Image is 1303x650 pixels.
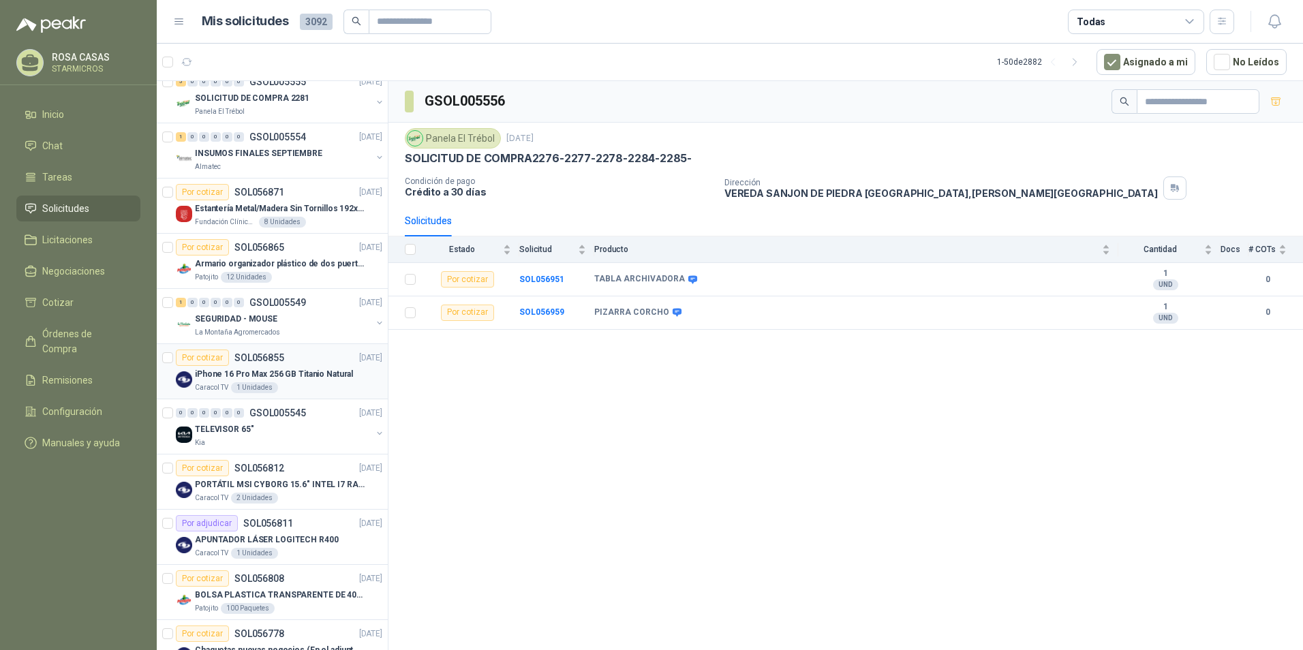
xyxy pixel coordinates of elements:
a: Por cotizarSOL056871[DATE] Company LogoEstantería Metal/Madera Sin Tornillos 192x100x50 cm 5 Nive... [157,179,388,234]
img: Company Logo [176,151,192,167]
p: SOL056871 [234,187,284,197]
p: Fundación Clínica Shaio [195,217,256,228]
a: Inicio [16,102,140,127]
th: # COTs [1248,236,1303,263]
p: [DATE] [359,628,382,640]
p: VEREDA SANJON DE PIEDRA [GEOGRAPHIC_DATA] , [PERSON_NAME][GEOGRAPHIC_DATA] [724,187,1158,199]
span: Remisiones [42,373,93,388]
div: 0 [199,77,209,87]
th: Estado [424,236,519,263]
p: SOL056812 [234,463,284,473]
div: 0 [199,298,209,307]
a: Cotizar [16,290,140,315]
b: 1 [1118,302,1212,313]
div: UND [1153,313,1178,324]
p: Armario organizador plástico de dos puertas de acuerdo a la imagen adjunta [195,258,365,270]
div: 1 Unidades [231,548,278,559]
p: [DATE] [359,462,382,475]
a: Solicitudes [16,196,140,221]
div: 5 [176,77,186,87]
p: Dirección [724,178,1158,187]
p: SOL056778 [234,629,284,638]
span: Cantidad [1118,245,1201,254]
div: Solicitudes [405,213,452,228]
div: 0 [211,132,221,142]
span: 3092 [300,14,333,30]
img: Company Logo [176,95,192,112]
p: SOL056811 [243,519,293,528]
img: Company Logo [176,316,192,332]
div: Por cotizar [176,625,229,642]
span: Cotizar [42,295,74,310]
p: GSOL005545 [249,408,306,418]
a: SOL056959 [519,307,564,317]
div: 0 [199,408,209,418]
p: iPhone 16 Pro Max 256 GB Titanio Natural [195,368,353,381]
p: Almatec [195,161,221,172]
span: search [352,16,361,26]
p: Patojito [195,272,218,283]
span: Negociaciones [42,264,105,279]
img: Company Logo [176,592,192,608]
p: La Montaña Agromercados [195,327,280,338]
div: Por cotizar [176,184,229,200]
div: 1 Unidades [231,382,278,393]
b: 0 [1248,273,1287,286]
a: Por cotizarSOL056808[DATE] Company LogoBOLSA PLASTICA TRANSPARENTE DE 40*60 CMSPatojito100 Paquetes [157,565,388,620]
p: Condición de pago [405,176,714,186]
a: Licitaciones [16,227,140,253]
p: PORTÁTIL MSI CYBORG 15.6" INTEL I7 RAM 32GB - 1 TB / Nvidia GeForce RTX 4050 [195,478,365,491]
img: Company Logo [176,261,192,277]
img: Company Logo [176,482,192,498]
div: Por adjudicar [176,515,238,531]
div: 0 [234,298,244,307]
img: Company Logo [176,537,192,553]
div: 0 [234,132,244,142]
a: Manuales y ayuda [16,430,140,456]
a: 0 0 0 0 0 0 GSOL005545[DATE] Company LogoTELEVISOR 65"Kia [176,405,385,448]
p: [DATE] [359,407,382,420]
div: 0 [234,408,244,418]
p: [DATE] [359,186,382,199]
img: Company Logo [176,206,192,222]
div: 1 [176,132,186,142]
span: Manuales y ayuda [42,435,120,450]
button: No Leídos [1206,49,1287,75]
div: 1 - 50 de 2882 [997,51,1086,73]
p: Patojito [195,603,218,614]
div: Todas [1077,14,1105,29]
div: Panela El Trébol [405,128,501,149]
span: Solicitudes [42,201,89,216]
a: Chat [16,133,140,159]
span: search [1120,97,1129,106]
span: Configuración [42,404,102,419]
span: Licitaciones [42,232,93,247]
div: Por cotizar [441,271,494,288]
b: PIZARRA CORCHO [594,307,669,318]
div: 0 [222,132,232,142]
p: Estantería Metal/Madera Sin Tornillos 192x100x50 cm 5 Niveles Gris [195,202,365,215]
div: 0 [187,298,198,307]
span: Chat [42,138,63,153]
p: [DATE] [359,131,382,144]
span: Producto [594,245,1099,254]
div: 1 [176,298,186,307]
a: Remisiones [16,367,140,393]
a: Negociaciones [16,258,140,284]
div: 0 [187,77,198,87]
p: [DATE] [359,352,382,365]
p: SOLICITUD DE COMPRA2276-2277-2278-2284-2285- [405,151,692,166]
p: [DATE] [506,132,534,145]
div: 0 [176,408,186,418]
div: Por cotizar [176,570,229,587]
div: 0 [222,298,232,307]
p: [DATE] [359,572,382,585]
a: Por adjudicarSOL056811[DATE] Company LogoAPUNTADOR LÁSER LOGITECH R400Caracol TV1 Unidades [157,510,388,565]
p: Kia [195,437,205,448]
div: 0 [199,132,209,142]
a: Tareas [16,164,140,190]
h1: Mis solicitudes [202,12,289,31]
p: GSOL005555 [249,77,306,87]
th: Solicitud [519,236,594,263]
